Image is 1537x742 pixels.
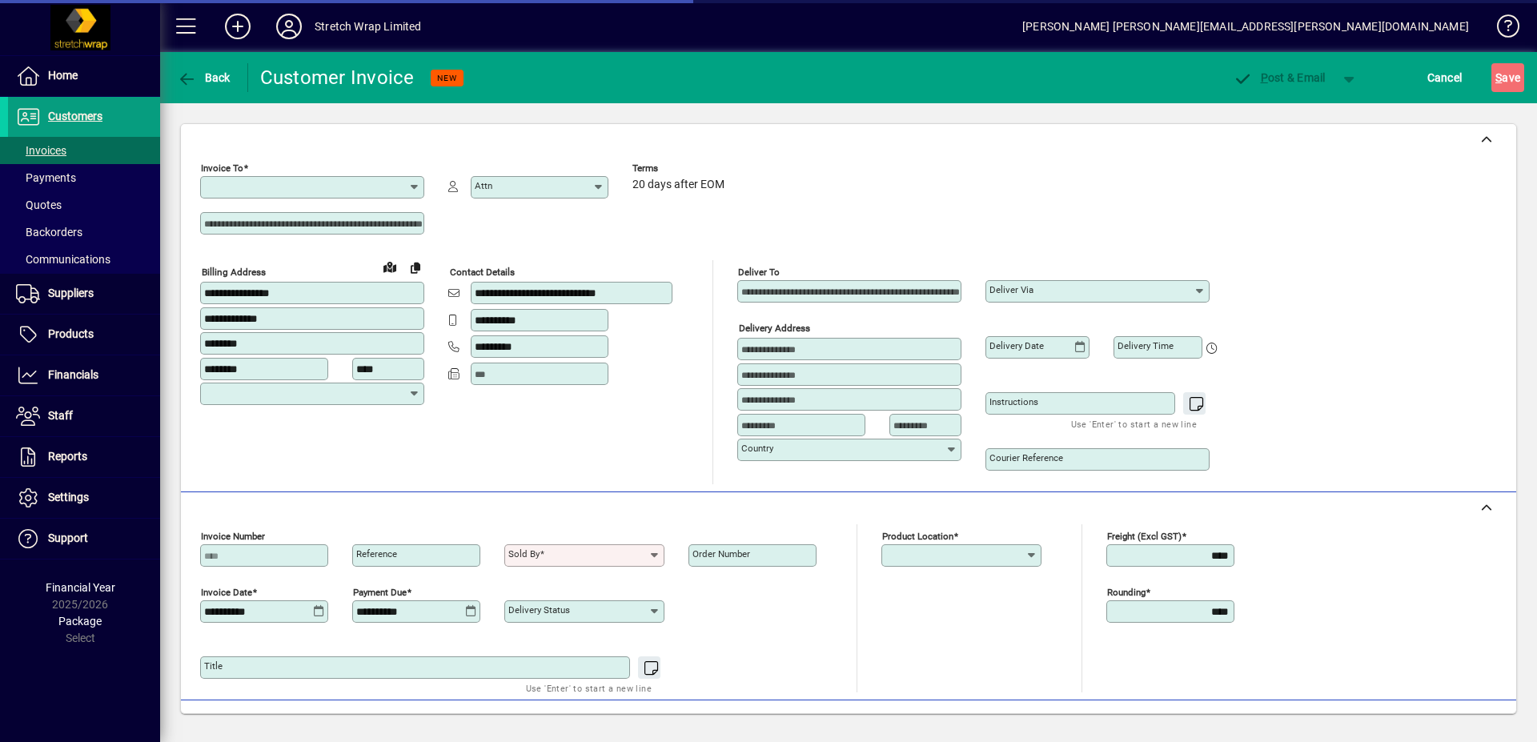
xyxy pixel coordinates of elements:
div: Customer Invoice [260,65,415,90]
a: Reports [8,437,160,477]
span: Back [177,71,231,84]
span: Financials [48,368,98,381]
mat-label: Delivery status [508,604,570,616]
mat-hint: Use 'Enter' to start a new line [1071,415,1197,433]
a: Knowledge Base [1485,3,1517,55]
span: Quotes [16,199,62,211]
mat-label: Rounding [1107,587,1146,598]
span: Product History [966,710,1048,736]
mat-label: Instructions [989,396,1038,407]
button: Profile [263,12,315,41]
span: Backorders [16,226,82,239]
span: Home [48,69,78,82]
span: Payments [16,171,76,184]
mat-label: Order number [692,548,750,560]
mat-label: Invoice date [201,587,252,598]
mat-label: Product location [882,531,953,542]
a: View on map [377,254,403,279]
span: Suppliers [48,287,94,299]
span: S [1495,71,1502,84]
span: Financial Year [46,581,115,594]
span: Products [48,327,94,340]
span: Reports [48,450,87,463]
span: ave [1495,65,1520,90]
app-page-header-button: Back [160,63,248,92]
mat-label: Delivery time [1118,340,1174,351]
button: Cancel [1423,63,1467,92]
span: Cancel [1427,65,1463,90]
mat-label: Title [204,660,223,672]
mat-label: Invoice To [201,162,243,174]
mat-label: Attn [475,180,492,191]
a: Invoices [8,137,160,164]
mat-label: Deliver via [989,284,1033,295]
span: P [1261,71,1268,84]
a: Support [8,519,160,559]
button: Product [1399,708,1480,737]
span: Customers [48,110,102,122]
mat-label: Invoice number [201,531,265,542]
a: Communications [8,246,160,273]
mat-label: Deliver To [738,267,780,278]
mat-label: Payment due [353,587,407,598]
a: Payments [8,164,160,191]
div: Stretch Wrap Limited [315,14,422,39]
button: Product History [960,708,1054,737]
a: Staff [8,396,160,436]
span: 20 days after EOM [632,178,724,191]
mat-label: Freight (excl GST) [1107,531,1182,542]
mat-label: Sold by [508,548,540,560]
span: Package [58,615,102,628]
span: Support [48,531,88,544]
button: Post & Email [1225,63,1334,92]
span: Terms [632,163,728,174]
span: Staff [48,409,73,422]
a: Settings [8,478,160,518]
a: Home [8,56,160,96]
mat-hint: Use 'Enter' to start a new line [526,679,652,697]
mat-label: Courier Reference [989,452,1063,463]
mat-label: Delivery date [989,340,1044,351]
mat-label: Reference [356,548,397,560]
button: Copy to Delivery address [403,255,428,280]
a: Quotes [8,191,160,219]
span: Product [1407,710,1472,736]
a: Financials [8,355,160,395]
button: Save [1491,63,1524,92]
mat-label: Country [741,443,773,454]
button: Add [212,12,263,41]
a: Products [8,315,160,355]
span: Settings [48,491,89,503]
div: [PERSON_NAME] [PERSON_NAME][EMAIL_ADDRESS][PERSON_NAME][DOMAIN_NAME] [1022,14,1469,39]
a: Backorders [8,219,160,246]
span: Invoices [16,144,66,157]
span: Communications [16,253,110,266]
span: ost & Email [1233,71,1326,84]
a: Suppliers [8,274,160,314]
button: Back [173,63,235,92]
span: NEW [437,73,457,83]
